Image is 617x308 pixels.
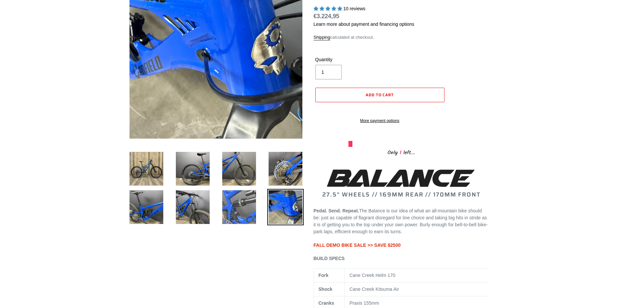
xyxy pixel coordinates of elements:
span: Cane Creek Helm 170 [349,273,395,278]
img: Load image into Gallery viewer, DEMO_BIKE_BALANCE_-_Bomber_Blue_-_Small-Complete_Bike-Whole [128,151,165,187]
a: Learn more about payment and financing options [314,22,414,27]
b: Pedal. Send. Repeat. [314,208,359,213]
a: More payment options [315,118,444,124]
span: Praxis 155mm [349,300,379,306]
b: Fork [319,273,329,278]
div: Only left... [348,147,454,157]
span: 1 [398,149,403,157]
button: Add to cart [315,88,444,102]
span: FALL DEMO BIKE SALE >> SAVE $2500 [314,242,401,248]
p: The Balance is our idea of what an all-mountain bike should be: just as capable of flagrant disre... [314,207,489,235]
b: Shock [319,286,333,292]
img: Load image into Gallery viewer, DEMO_BIKE_BALANCE_-_Bomber_Blue_-_Small-Complete_Bike-Fork [175,189,211,225]
img: Load image into Gallery viewer, DEMO_BIKE_BALANCE_-_Bomber_Blue_-_Small-Complete_Bike-Headbadge [267,189,304,225]
img: Load image into Gallery viewer, DEMO_BIKE_BALANCE_-_Bomber_Blue_-_Small-Complete_Bike-Shox [128,189,165,225]
img: Load image into Gallery viewer, Balance-SM-Blue-Helm-Kitsuma-Complete Bike-cassette [267,151,304,187]
span: €3.224,95 [314,13,339,20]
b: Cranks [319,300,334,306]
span: Cane Creek Kitsuma Air [349,286,399,292]
span: 5.00 stars [314,6,343,11]
span: BUILD SPECS [314,256,345,261]
span: 10 reviews [343,6,365,11]
img: Load image into Gallery viewer, DEMO_BIKE_BALANCE_-_Bomber_Blue_-_Small-Complete_Bike-Front [221,151,257,187]
label: Quantity [315,56,378,63]
img: Load image into Gallery viewer, DEMO_BIKE_BALANCE_-_Bomber_Blue_-_Small-Complete_Bike-Shox Only [221,189,257,225]
span: Add to cart [366,92,394,98]
h2: 27.5" WHEELS // 169MM REAR // 170MM FRONT [314,167,489,198]
div: calculated at checkout. [314,34,489,41]
img: Load image into Gallery viewer, DEMO_BIKE_BALANCE_-_Bomber_Blue_-_Small-Complete_Bike-Rear [175,151,211,187]
a: Shipping [314,35,331,40]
